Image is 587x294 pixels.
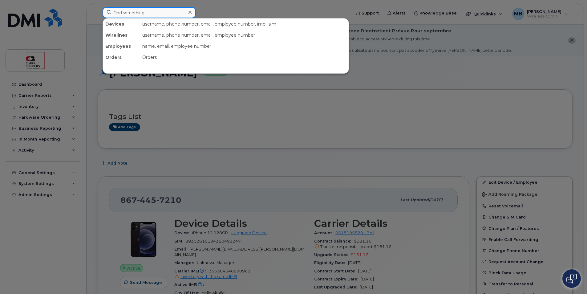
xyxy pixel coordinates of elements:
[103,18,140,30] div: Devices
[140,18,349,30] div: username, phone number, email, employee number, imei, sim
[140,52,349,63] div: Orders
[103,41,140,52] div: Employees
[140,30,349,41] div: username, phone number, email, employee number
[103,52,140,63] div: Orders
[103,30,140,41] div: Wirelines
[566,274,577,284] img: Open chat
[140,41,349,52] div: name, email, employee number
